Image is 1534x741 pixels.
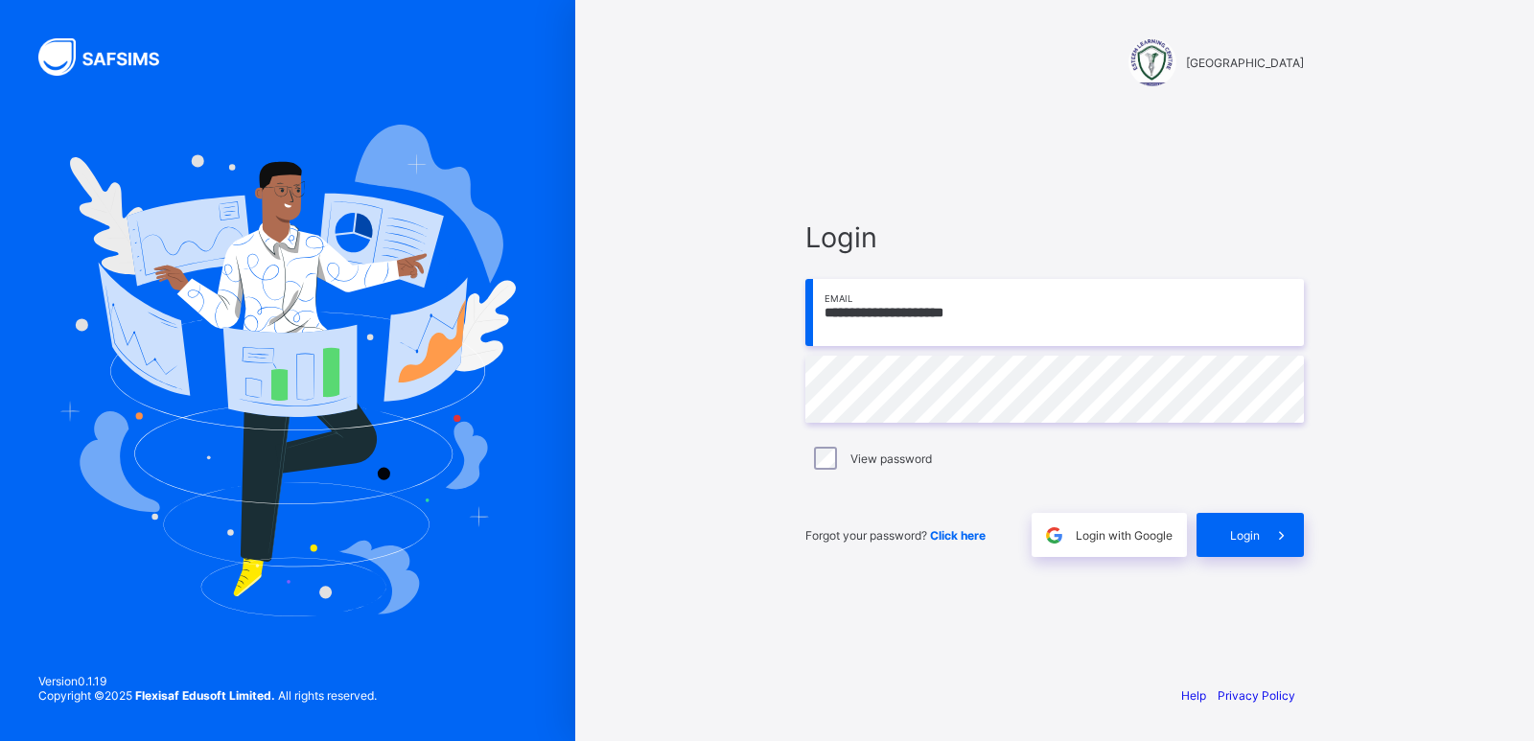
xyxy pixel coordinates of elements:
[1043,524,1065,546] img: google.396cfc9801f0270233282035f929180a.svg
[850,452,932,466] label: View password
[38,38,182,76] img: SAFSIMS Logo
[59,125,516,615] img: Hero Image
[1230,528,1260,543] span: Login
[38,674,377,688] span: Version 0.1.19
[805,220,1304,254] span: Login
[930,528,986,543] a: Click here
[38,688,377,703] span: Copyright © 2025 All rights reserved.
[1181,688,1206,703] a: Help
[135,688,275,703] strong: Flexisaf Edusoft Limited.
[1218,688,1295,703] a: Privacy Policy
[1076,528,1173,543] span: Login with Google
[1186,56,1304,70] span: [GEOGRAPHIC_DATA]
[805,528,986,543] span: Forgot your password?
